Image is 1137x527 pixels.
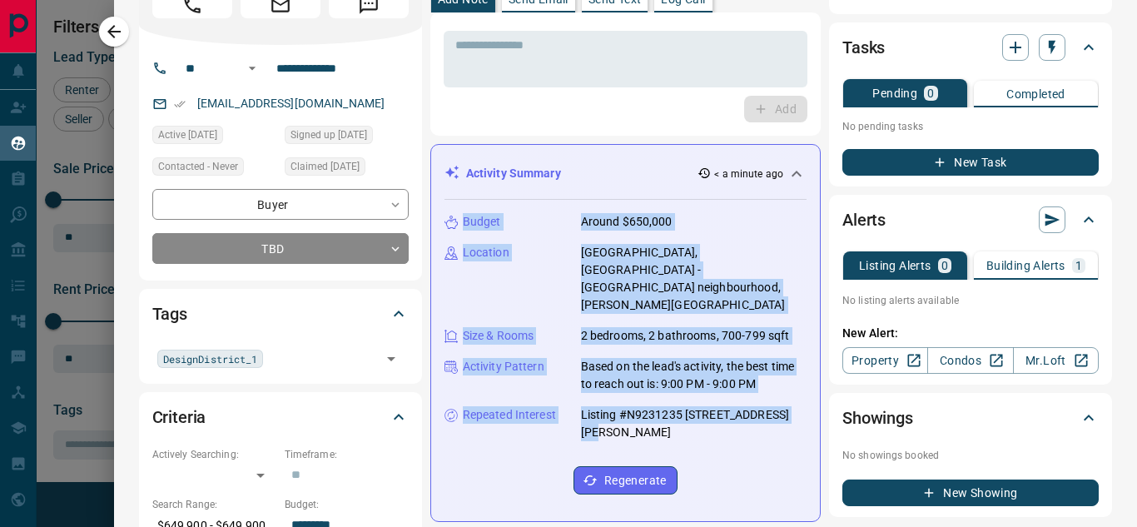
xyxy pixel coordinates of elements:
div: Showings [842,398,1099,438]
div: Tags [152,294,409,334]
div: Alerts [842,200,1099,240]
h2: Showings [842,405,913,431]
p: No showings booked [842,448,1099,463]
span: Claimed [DATE] [290,158,360,175]
p: Repeated Interest [463,406,556,424]
div: TBD [152,233,409,264]
p: 0 [927,87,934,99]
p: Search Range: [152,497,276,512]
p: Based on the lead's activity, the best time to reach out is: 9:00 PM - 9:00 PM [581,358,807,393]
p: Budget [463,213,501,231]
p: < a minute ago [714,167,783,181]
p: 2 bedrooms, 2 bathrooms, 700-799 sqft [581,327,790,345]
span: Active [DATE] [158,127,217,143]
div: Tue Nov 20 2018 [285,126,409,149]
svg: Email Verified [174,98,186,110]
button: Open [242,58,262,78]
span: Contacted - Never [158,158,238,175]
button: Open [380,347,403,370]
h2: Alerts [842,206,886,233]
p: Timeframe: [285,447,409,462]
p: Actively Searching: [152,447,276,462]
button: Regenerate [573,466,678,495]
p: 1 [1075,260,1082,271]
div: Tasks [842,27,1099,67]
a: Property [842,347,928,374]
span: DesignDistrict_1 [163,351,258,367]
span: Signed up [DATE] [290,127,367,143]
h2: Tags [152,301,187,327]
p: No pending tasks [842,114,1099,139]
p: Around $650,000 [581,213,673,231]
p: Completed [1006,88,1065,100]
p: Activity Summary [466,165,561,182]
div: Sat Oct 05 2024 [152,126,276,149]
p: Budget: [285,497,409,512]
div: Buyer [152,189,409,220]
p: Activity Pattern [463,358,544,375]
p: Building Alerts [986,260,1065,271]
button: New Task [842,149,1099,176]
p: New Alert: [842,325,1099,342]
div: Activity Summary< a minute ago [444,158,807,189]
p: Listing #N9231235 [STREET_ADDRESS][PERSON_NAME] [581,406,807,441]
p: 0 [941,260,948,271]
h2: Tasks [842,34,885,61]
a: Condos [927,347,1013,374]
p: [GEOGRAPHIC_DATA], [GEOGRAPHIC_DATA] - [GEOGRAPHIC_DATA] neighbourhood, [PERSON_NAME][GEOGRAPHIC_... [581,244,807,314]
p: Listing Alerts [859,260,931,271]
a: Mr.Loft [1013,347,1099,374]
p: Location [463,244,509,261]
div: Wed Nov 21 2018 [285,157,409,181]
div: Criteria [152,397,409,437]
p: Size & Rooms [463,327,534,345]
button: New Showing [842,480,1099,506]
p: No listing alerts available [842,293,1099,308]
h2: Criteria [152,404,206,430]
a: [EMAIL_ADDRESS][DOMAIN_NAME] [197,97,385,110]
p: Pending [872,87,917,99]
